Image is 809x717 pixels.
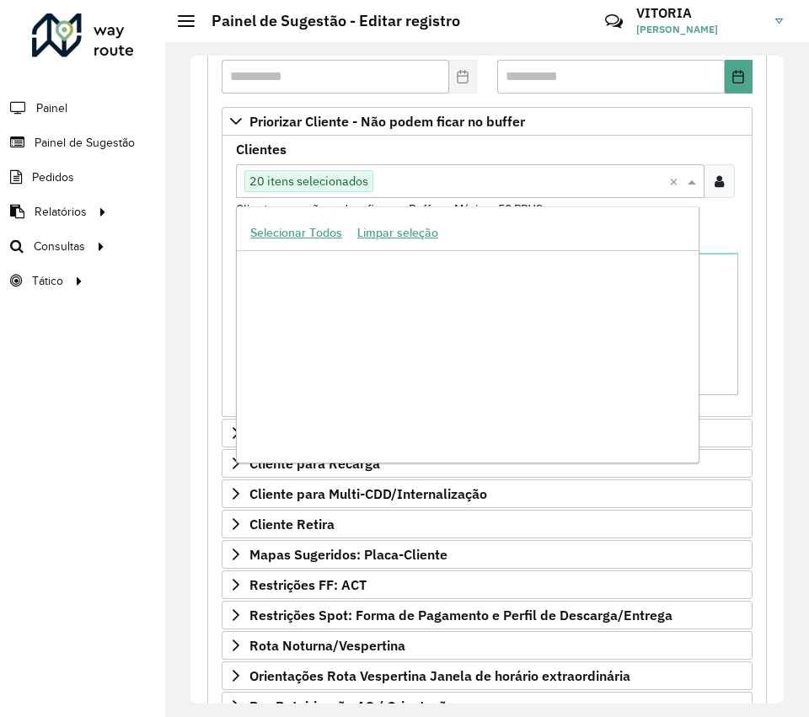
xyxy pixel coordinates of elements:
[222,449,753,478] a: Cliente para Recarga
[249,517,335,531] span: Cliente Retira
[236,201,543,217] small: Clientes que não podem ficar no Buffer – Máximo 50 PDVS
[249,457,380,470] span: Cliente para Recarga
[195,12,460,30] h2: Painel de Sugestão - Editar registro
[249,608,672,622] span: Restrições Spot: Forma de Pagamento e Perfil de Descarga/Entrega
[35,203,87,221] span: Relatórios
[350,220,446,246] button: Limpar seleção
[249,639,405,652] span: Rota Noturna/Vespertina
[249,669,630,682] span: Orientações Rota Vespertina Janela de horário extraordinária
[222,661,753,690] a: Orientações Rota Vespertina Janela de horário extraordinária
[222,107,753,136] a: Priorizar Cliente - Não podem ficar no buffer
[222,479,753,508] a: Cliente para Multi-CDD/Internalização
[236,139,287,159] label: Clientes
[35,134,135,152] span: Painel de Sugestão
[222,136,753,417] div: Priorizar Cliente - Não podem ficar no buffer
[636,5,763,21] h3: VITORIA
[249,487,487,500] span: Cliente para Multi-CDD/Internalização
[249,578,367,591] span: Restrições FF: ACT
[249,115,525,128] span: Priorizar Cliente - Não podem ficar no buffer
[36,99,67,117] span: Painel
[245,171,372,191] span: 20 itens selecionados
[32,169,74,186] span: Pedidos
[222,570,753,599] a: Restrições FF: ACT
[669,171,683,191] span: Clear all
[243,220,350,246] button: Selecionar Todos
[222,510,753,538] a: Cliente Retira
[236,206,699,463] ng-dropdown-panel: Options list
[636,22,763,37] span: [PERSON_NAME]
[32,272,63,290] span: Tático
[725,60,753,94] button: Choose Date
[249,699,461,713] span: Pre-Roteirização AS / Orientações
[596,3,632,40] a: Contato Rápido
[249,548,447,561] span: Mapas Sugeridos: Placa-Cliente
[222,540,753,569] a: Mapas Sugeridos: Placa-Cliente
[222,419,753,447] a: Preservar Cliente - Devem ficar no buffer, não roteirizar
[222,601,753,629] a: Restrições Spot: Forma de Pagamento e Perfil de Descarga/Entrega
[222,631,753,660] a: Rota Noturna/Vespertina
[34,238,85,255] span: Consultas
